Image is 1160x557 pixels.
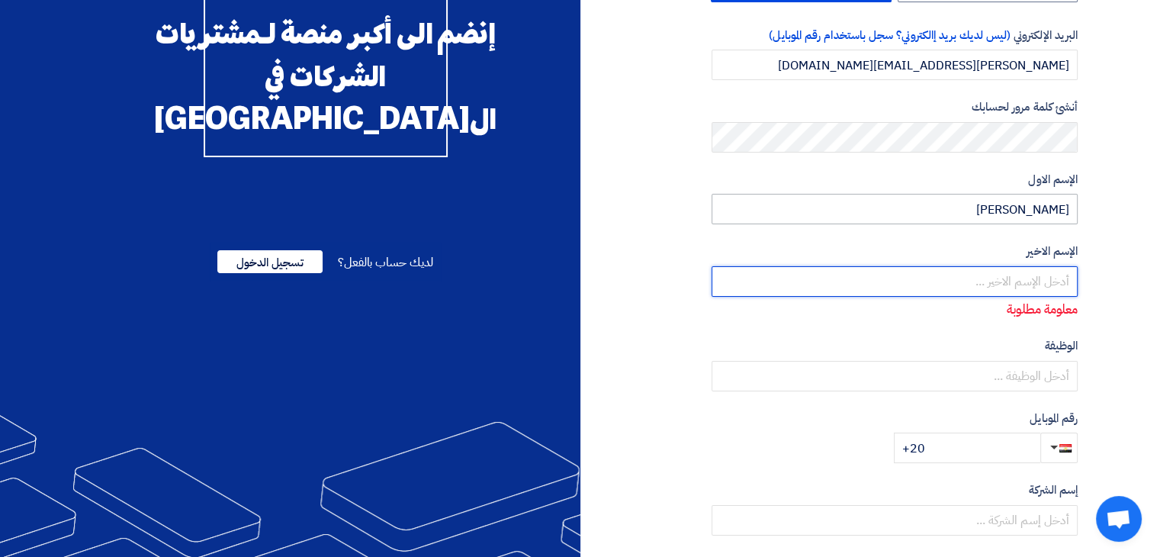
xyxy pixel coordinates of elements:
label: الإسم الاخير [712,243,1078,260]
label: البريد الإلكتروني [712,27,1078,44]
input: أدخل الإسم الاول ... [712,194,1078,224]
a: دردشة مفتوحة [1096,496,1142,542]
a: تسجيل الدخول [217,253,323,272]
p: معلومة مطلوبة [712,300,1078,320]
label: أنشئ كلمة مرور لحسابك [712,98,1078,116]
input: أدخل الوظيفة ... [712,361,1078,391]
span: تسجيل الدخول [217,250,323,273]
label: الإسم الاول [712,171,1078,188]
input: أدخل رقم الموبايل ... [894,433,1040,463]
input: أدخل بريد العمل الإلكتروني الخاص بك ... [712,50,1078,80]
label: الوظيفة [712,337,1078,355]
span: لديك حساب بالفعل؟ [338,253,433,272]
label: رقم الموبايل [712,410,1078,427]
input: أدخل الإسم الاخير ... [712,266,1078,297]
input: أدخل إسم الشركة ... [712,505,1078,536]
span: (ليس لديك بريد إالكتروني؟ سجل باستخدام رقم الموبايل) [769,27,1011,43]
label: إسم الشركة [712,481,1078,499]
